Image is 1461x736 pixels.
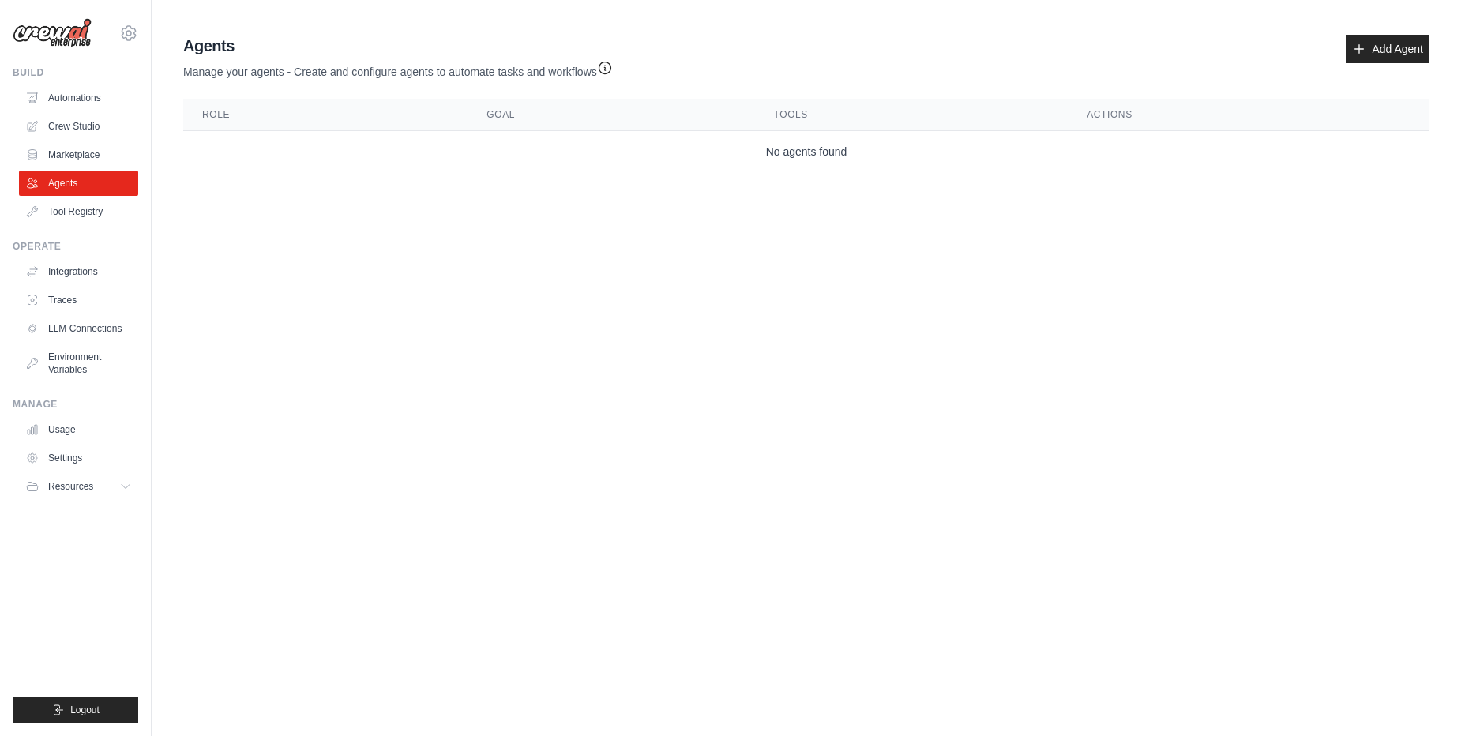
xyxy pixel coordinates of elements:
[19,171,138,196] a: Agents
[19,344,138,382] a: Environment Variables
[183,131,1429,173] td: No agents found
[13,18,92,48] img: Logo
[19,114,138,139] a: Crew Studio
[70,704,100,716] span: Logout
[1068,99,1429,131] th: Actions
[19,85,138,111] a: Automations
[19,142,138,167] a: Marketplace
[19,199,138,224] a: Tool Registry
[48,480,93,493] span: Resources
[183,99,468,131] th: Role
[19,259,138,284] a: Integrations
[13,240,138,253] div: Operate
[19,287,138,313] a: Traces
[19,445,138,471] a: Settings
[1346,35,1429,63] a: Add Agent
[468,99,754,131] th: Goal
[19,417,138,442] a: Usage
[183,35,613,57] h2: Agents
[183,57,613,80] p: Manage your agents - Create and configure agents to automate tasks and workflows
[19,474,138,499] button: Resources
[13,697,138,723] button: Logout
[13,66,138,79] div: Build
[755,99,1069,131] th: Tools
[13,398,138,411] div: Manage
[19,316,138,341] a: LLM Connections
